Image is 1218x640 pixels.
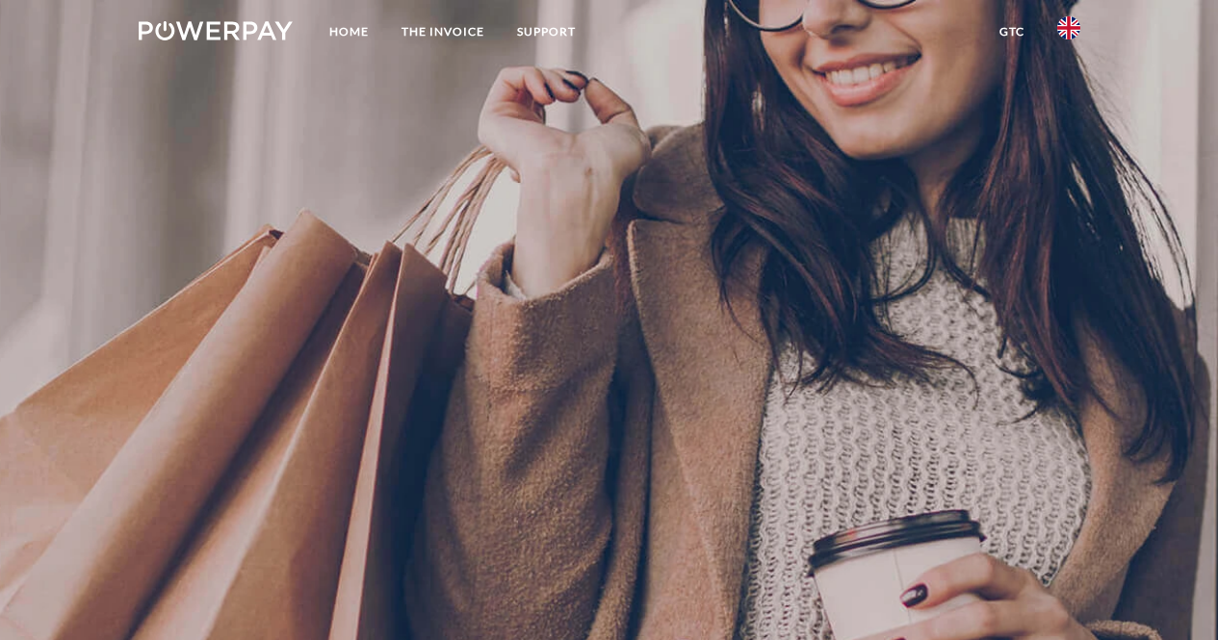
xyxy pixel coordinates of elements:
a: Support [501,14,592,49]
img: logo-powerpay-white.svg [139,21,294,40]
a: Home [313,14,385,49]
a: GTC [983,14,1041,49]
a: THE INVOICE [385,14,501,49]
img: en [1057,16,1080,39]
